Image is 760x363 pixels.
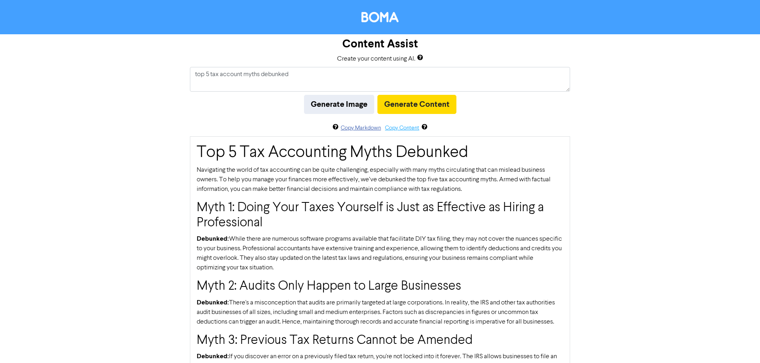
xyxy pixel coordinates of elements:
[197,234,563,273] p: While there are numerous software programs available that facilitate DIY tax filing, they may not...
[197,165,563,194] p: Navigating the world of tax accounting can be quite challenging, especially with many myths circu...
[385,124,420,133] button: Copy Content
[342,37,418,51] h3: Content Assist
[304,95,374,114] button: Generate Image
[197,235,229,243] strong: Debunked:
[660,277,760,363] iframe: Chat Widget
[190,67,570,92] textarea: top 5 tax account myths debunked
[197,143,563,162] h1: Top 5 Tax Accounting Myths Debunked
[361,12,399,22] img: BOMA Logo
[340,124,381,133] button: Copy Markdown
[197,352,229,360] strong: Debunked:
[197,298,563,327] p: There's a misconception that audits are primarily targeted at large corporations. In reality, the...
[337,56,415,62] span: Create your content using AI.
[197,279,563,294] h2: Myth 2: Audits Only Happen to Large Businesses
[377,95,456,114] button: Generate Content
[197,200,563,231] h2: Myth 1: Doing Your Taxes Yourself is Just as Effective as Hiring a Professional
[197,298,229,306] strong: Debunked:
[197,333,563,348] h2: Myth 3: Previous Tax Returns Cannot be Amended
